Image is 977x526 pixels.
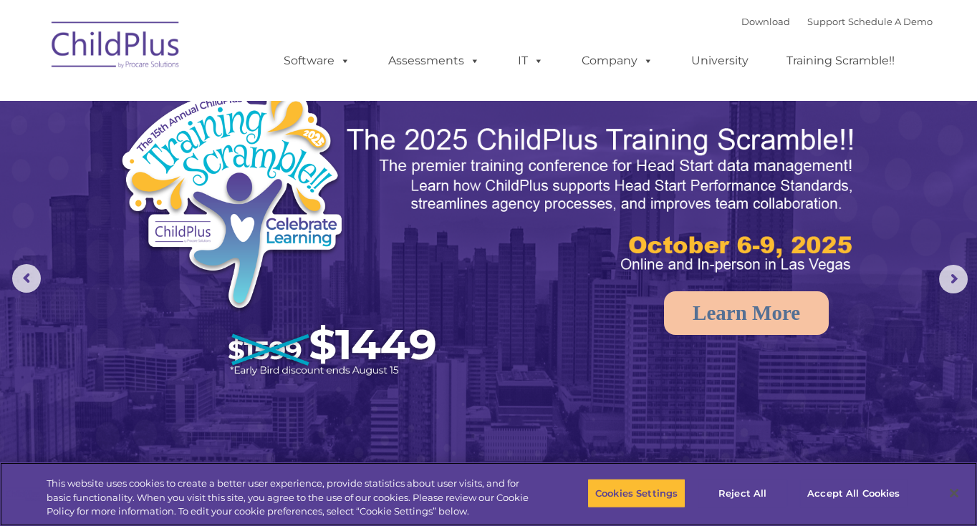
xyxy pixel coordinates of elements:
a: Software [269,47,365,75]
a: Company [567,47,668,75]
img: ChildPlus by Procare Solutions [44,11,188,83]
button: Cookies Settings [587,478,685,508]
a: Download [741,16,790,27]
button: Reject All [698,478,787,508]
button: Accept All Cookies [799,478,908,508]
font: | [741,16,933,27]
a: Assessments [374,47,494,75]
span: Last name [199,94,243,105]
a: Schedule A Demo [848,16,933,27]
a: Training Scramble!! [772,47,909,75]
a: Support [807,16,845,27]
button: Close [938,477,970,509]
span: Phone number [199,153,260,164]
a: Learn More [664,291,829,335]
a: IT [504,47,558,75]
div: This website uses cookies to create a better user experience, provide statistics about user visit... [47,477,537,519]
a: University [677,47,763,75]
